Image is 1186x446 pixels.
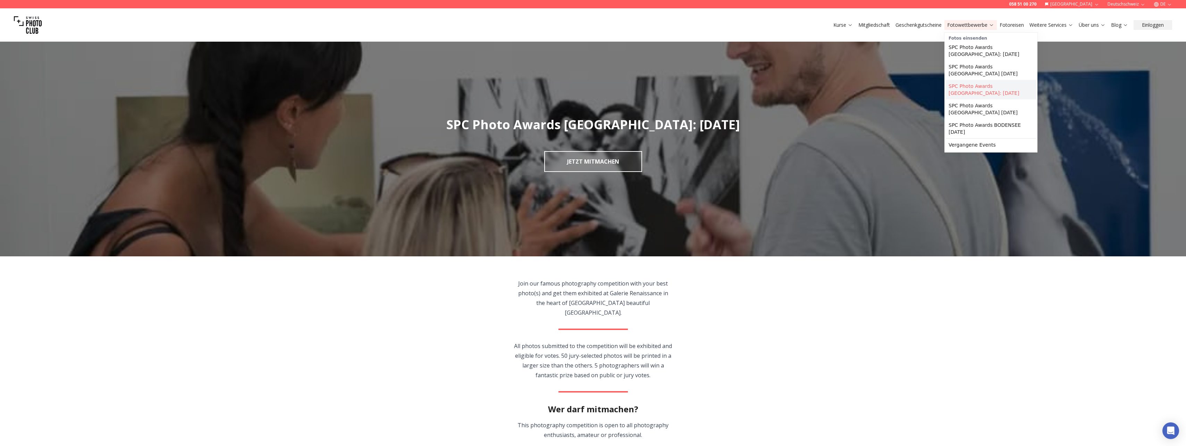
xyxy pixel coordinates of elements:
[1000,22,1024,28] a: Fotoreisen
[514,341,672,380] p: All photos submitted to the competition will be exhibited and eligible for votes. 50 jury-selecte...
[1079,22,1105,28] a: Über uns
[946,99,1036,119] a: SPC Photo Awards [GEOGRAPHIC_DATA] [DATE]
[1076,20,1108,30] button: Über uns
[1108,20,1131,30] button: Blog
[946,139,1036,151] a: Vergangene Events
[14,11,42,39] img: Swiss photo club
[947,22,994,28] a: Fotowettbewerbe
[831,20,856,30] button: Kurse
[1134,20,1172,30] button: Einloggen
[858,22,890,28] a: Mitgliedschaft
[1027,20,1076,30] button: Weitere Services
[895,22,942,28] a: Geschenkgutscheine
[514,420,672,440] p: This photography competition is open to all photography enthusiasts, amateur or professional.
[946,60,1036,80] a: SPC Photo Awards [GEOGRAPHIC_DATA] [DATE]
[944,20,997,30] button: Fotowettbewerbe
[1111,22,1128,28] a: Blog
[1162,422,1179,439] div: Open Intercom Messenger
[946,119,1036,138] a: SPC Photo Awards BODENSEE [DATE]
[514,279,672,317] p: Join our famous photography competition with your best photo(s) and get them exhibited at Galerie...
[856,20,893,30] button: Mitgliedschaft
[893,20,944,30] button: Geschenkgutscheine
[1009,1,1036,7] a: 058 51 00 270
[833,22,853,28] a: Kurse
[1029,22,1073,28] a: Weitere Services
[544,151,642,172] a: JETZT MITMACHEN
[946,34,1036,41] div: Fotos einsenden
[548,404,638,415] h2: Wer darf mitmachen?
[946,41,1036,60] a: SPC Photo Awards [GEOGRAPHIC_DATA]: [DATE]
[946,80,1036,99] a: SPC Photo Awards [GEOGRAPHIC_DATA]: [DATE]
[997,20,1027,30] button: Fotoreisen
